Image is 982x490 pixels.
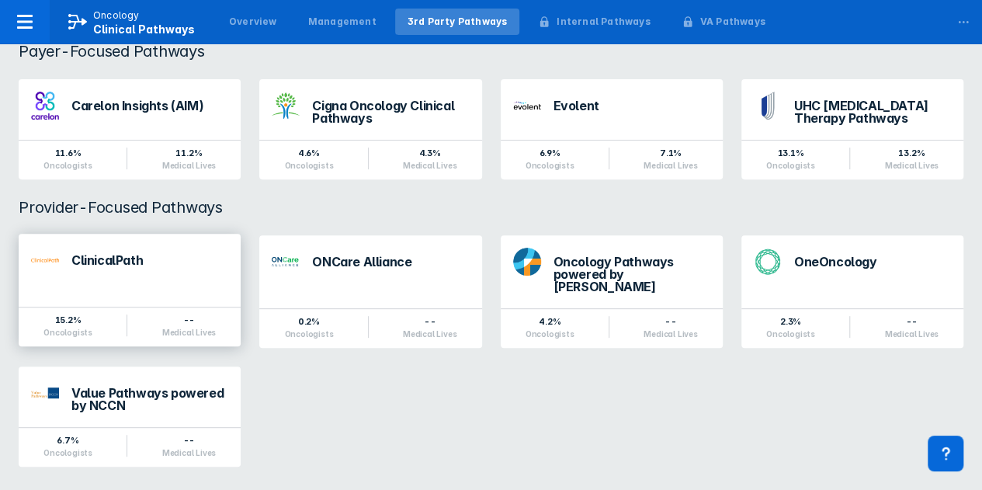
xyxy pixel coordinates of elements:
div: Medical Lives [644,161,697,170]
img: oncare-alliance.png [272,248,300,276]
img: via-oncology.png [31,246,59,274]
div: Medical Lives [884,329,938,339]
img: oneoncology.png [754,248,782,276]
div: -- [162,314,216,326]
div: Management [308,15,376,29]
div: Medical Lives [162,328,216,337]
div: -- [403,315,456,328]
div: 7.1% [644,147,697,159]
div: Oncologists [766,161,815,170]
a: ClinicalPath15.2%Oncologists--Medical Lives [19,235,241,348]
div: Medical Lives [403,161,456,170]
div: Oncologists [43,161,92,170]
div: -- [644,315,697,328]
a: OneOncology2.3%Oncologists--Medical Lives [741,235,963,348]
div: 2.3% [766,315,815,328]
div: -- [884,315,938,328]
div: Medical Lives [884,161,938,170]
img: value-pathways-nccn.png [31,387,59,398]
a: Carelon Insights (AIM)11.6%Oncologists11.2%Medical Lives [19,79,241,179]
a: Cigna Oncology Clinical Pathways4.6%Oncologists4.3%Medical Lives [259,79,481,179]
div: Contact Support [928,436,963,471]
div: Oncology Pathways powered by [PERSON_NAME] [553,255,710,293]
div: Medical Lives [162,448,216,457]
div: Oncologists [526,161,574,170]
p: Oncology [93,9,140,23]
div: 3rd Party Pathways [408,15,508,29]
div: 6.9% [526,147,574,159]
div: Carelon Insights (AIM) [71,99,228,112]
div: Medical Lives [162,161,216,170]
div: Medical Lives [403,329,456,339]
div: -- [162,434,216,447]
a: Overview [217,9,290,35]
div: 4.2% [526,315,574,328]
a: Oncology Pathways powered by [PERSON_NAME]4.2%Oncologists--Medical Lives [501,235,723,348]
div: 11.2% [162,147,216,159]
img: cigna-oncology-clinical-pathways.png [272,92,300,120]
div: OneOncology [794,255,951,268]
div: Oncologists [526,329,574,339]
div: Oncologists [284,161,333,170]
span: Clinical Pathways [93,23,195,36]
div: Value Pathways powered by NCCN [71,387,228,412]
div: 4.6% [284,147,333,159]
div: Oncologists [284,329,333,339]
div: Medical Lives [644,329,697,339]
div: Evolent [553,99,710,112]
a: ONCare Alliance0.2%Oncologists--Medical Lives [259,235,481,348]
div: Cigna Oncology Clinical Pathways [312,99,469,124]
img: uhc-pathways.png [754,92,782,120]
div: ... [948,2,979,35]
a: Evolent6.9%Oncologists7.1%Medical Lives [501,79,723,179]
div: 15.2% [43,314,92,326]
div: 13.2% [884,147,938,159]
img: new-century-health.png [513,92,541,120]
a: 3rd Party Pathways [395,9,520,35]
div: Overview [229,15,277,29]
a: Value Pathways powered by NCCN6.7%Oncologists--Medical Lives [19,367,241,467]
div: Oncologists [43,448,92,457]
img: dfci-pathways.png [513,248,541,276]
div: Internal Pathways [557,15,650,29]
div: 4.3% [403,147,456,159]
a: Management [296,9,389,35]
div: ClinicalPath [71,254,228,266]
div: Oncologists [766,329,815,339]
div: 11.6% [43,147,92,159]
div: ONCare Alliance [312,255,469,268]
div: Oncologists [43,328,92,337]
div: 0.2% [284,315,333,328]
img: carelon-insights.png [31,92,59,120]
div: 6.7% [43,434,92,447]
div: UHC [MEDICAL_DATA] Therapy Pathways [794,99,951,124]
div: 13.1% [766,147,815,159]
a: UHC [MEDICAL_DATA] Therapy Pathways13.1%Oncologists13.2%Medical Lives [741,79,963,179]
div: VA Pathways [700,15,765,29]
